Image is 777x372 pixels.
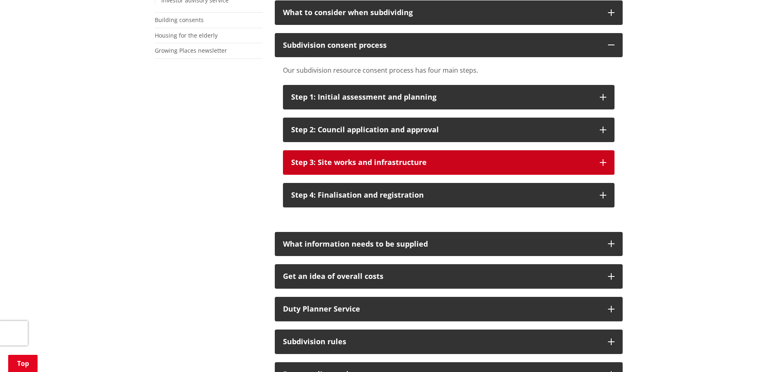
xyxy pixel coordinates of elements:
[283,118,614,142] button: Step 2: Council application and approval
[275,330,623,354] button: Subdivision rules
[283,305,600,313] div: Duty Planner Service
[283,150,614,175] button: Step 3: Site works and infrastructure
[291,126,592,134] div: Step 2: Council application and approval
[155,47,227,54] a: Growing Places newsletter
[155,16,204,24] a: Building consents
[283,65,614,85] div: Our subdivision resource consent process has four main steps.
[283,272,600,281] p: Get an idea of overall costs
[275,0,623,25] button: What to consider when subdividing
[283,41,600,49] div: Subdivision consent process
[275,33,623,58] button: Subdivision consent process
[155,31,218,39] a: Housing for the elderly
[283,240,600,248] div: What information needs to be supplied
[8,355,38,372] a: Top
[283,85,614,109] button: Step 1: Initial assessment and planning
[283,183,614,207] button: Step 4: Finalisation and registration
[291,158,592,167] div: Step 3: Site works and infrastructure
[291,93,592,101] div: Step 1: Initial assessment and planning
[275,232,623,256] button: What information needs to be supplied
[283,9,600,17] div: What to consider when subdividing
[275,264,623,289] button: Get an idea of overall costs
[275,297,623,321] button: Duty Planner Service
[291,191,592,199] div: Step 4: Finalisation and registration
[283,338,600,346] div: Subdivision rules
[739,338,769,367] iframe: Messenger Launcher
